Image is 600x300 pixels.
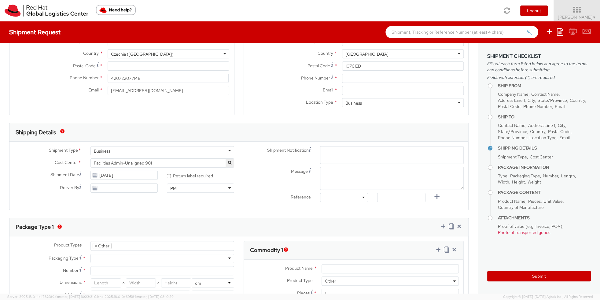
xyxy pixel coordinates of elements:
span: Location Type [529,135,557,140]
span: Country [83,50,99,56]
span: City [528,98,535,103]
span: City [558,123,565,128]
h3: Commodity 1 [250,247,283,253]
span: Type [498,173,507,179]
span: Pieces [297,290,310,296]
span: [PERSON_NAME] [558,14,596,20]
span: Contact Name [498,123,525,128]
span: Shipment Notification [267,147,309,154]
input: Length [91,278,121,287]
input: Width [126,278,156,287]
div: Business [345,100,362,106]
span: Postal Code [498,104,521,109]
span: Proof of value (e.g. Invoice, PO#) [498,224,562,229]
span: Photo of transported goods [498,230,550,235]
span: Country [530,129,545,134]
span: ▼ [592,15,596,20]
span: Pieces [528,198,541,204]
span: Cost Center [55,159,78,166]
span: Phone Number [523,104,552,109]
h4: Package Information [498,165,591,170]
span: Country of Manufacture [498,205,544,210]
span: Fields with asterisks (*) are required [487,74,591,80]
span: Deliver By [60,184,79,191]
h4: Shipment Request [9,29,61,35]
h3: Shipment Checklist [487,54,591,59]
span: Product Name [498,198,525,204]
input: Height [161,278,191,287]
span: master, [DATE] 10:23:21 [57,294,93,299]
span: Weight [65,292,79,298]
span: Length [561,173,575,179]
span: State/Province [538,98,567,103]
span: Phone Number [70,75,99,80]
span: × [95,243,97,249]
span: State/Province [498,129,527,134]
li: Other [93,243,112,249]
h3: Shipping Details [16,129,56,135]
span: Email [323,87,333,93]
span: Email [555,104,565,109]
span: Weight [528,179,541,185]
span: Reference [291,194,311,200]
span: Unit Value [543,198,563,204]
span: Address Line 1 [528,123,555,128]
span: master, [DATE] 08:10:29 [136,294,174,299]
h4: Ship To [498,115,591,119]
span: Copyright © [DATE]-[DATE] Agistix Inc., All Rights Reserved [503,294,593,299]
h4: Ship From [498,83,591,88]
span: Number [63,268,79,273]
h3: Package Type 1 [16,224,54,230]
span: Dimensions [60,280,82,285]
span: X [121,278,126,287]
span: Number [543,173,558,179]
span: Width [498,179,509,185]
span: Shipment Type [49,147,78,154]
div: [GEOGRAPHIC_DATA] [345,51,388,57]
span: Product Types [54,242,82,248]
span: Client: 2025.18.0-0e69584 [94,294,174,299]
span: Country [570,98,585,103]
span: Postal Code [73,63,96,69]
input: Return label required [167,174,171,178]
label: Return label required [167,172,214,179]
span: Cost Center [530,154,553,160]
span: Facilities Admin-Unaligned 901 [90,158,234,168]
span: Company Name [498,91,528,97]
button: Submit [487,271,591,281]
div: Business [94,148,110,154]
span: Height [512,179,525,185]
span: Product Name [285,265,313,271]
span: Packaging Type [510,173,540,179]
span: Postal Code [307,63,330,69]
span: Shipment Date [50,172,79,178]
h4: Package Content [498,190,591,195]
span: Fill out each form listed below and agree to the terms and conditions before submitting [487,61,591,73]
span: Phone Number [498,135,527,140]
span: Location Type [306,99,333,105]
button: Need help? [96,5,136,15]
span: X [156,278,161,287]
div: PM [170,185,177,191]
span: Shipment Type [498,154,527,160]
span: Other [325,278,455,284]
span: Contact Name [531,91,559,97]
button: Logout [520,6,548,16]
img: rh-logistics-00dfa346123c4ec078e1.svg [5,5,88,17]
span: Product Type [287,278,313,283]
div: Czechia ([GEOGRAPHIC_DATA]) [111,51,174,57]
span: Packaging Type [49,255,79,261]
span: Email [88,87,99,93]
span: Other [322,276,459,286]
span: Server: 2025.18.0-4e47823f9d1 [7,294,93,299]
span: Message [291,169,308,174]
h4: Shipping Details [498,146,591,150]
span: Country [318,50,333,56]
span: Facilities Admin-Unaligned 901 [94,160,231,166]
span: Email [559,135,570,140]
input: Shipment, Tracking or Reference Number (at least 4 chars) [385,26,538,38]
span: Phone Number [301,75,330,81]
span: Postal Code [548,129,571,134]
h4: Attachments [498,216,591,220]
span: Address Line 1 [498,98,525,103]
